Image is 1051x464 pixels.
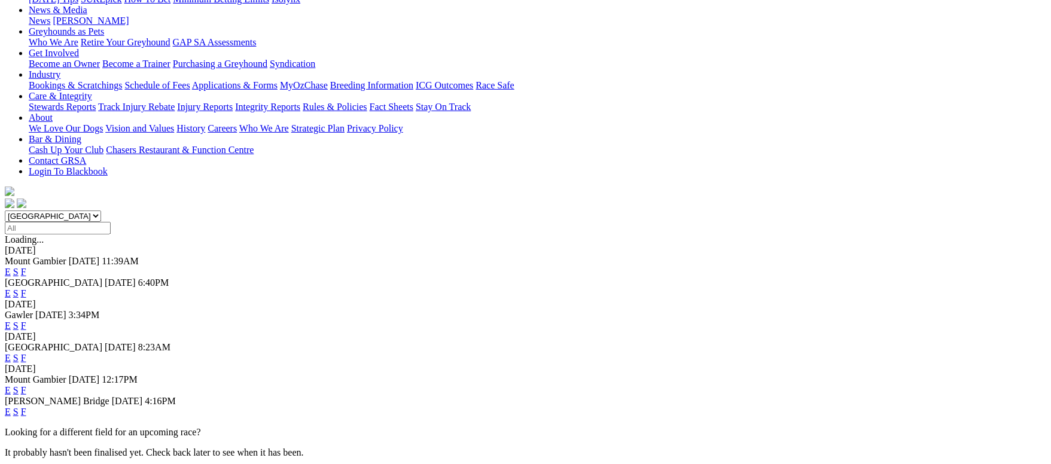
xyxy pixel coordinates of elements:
[416,80,473,90] a: ICG Outcomes
[138,277,169,288] span: 6:40PM
[105,123,174,133] a: Vision and Values
[13,267,19,277] a: S
[13,320,19,331] a: S
[176,123,205,133] a: History
[5,288,11,298] a: E
[13,407,19,417] a: S
[5,299,1046,310] div: [DATE]
[29,26,104,36] a: Greyhounds as Pets
[416,102,471,112] a: Stay On Track
[5,267,11,277] a: E
[177,102,233,112] a: Injury Reports
[81,37,170,47] a: Retire Your Greyhound
[69,256,100,266] span: [DATE]
[53,16,129,26] a: [PERSON_NAME]
[112,396,143,406] span: [DATE]
[235,102,300,112] a: Integrity Reports
[21,288,26,298] a: F
[280,80,328,90] a: MyOzChase
[29,145,103,155] a: Cash Up Your Club
[5,222,111,234] input: Select date
[5,234,44,245] span: Loading...
[5,447,304,457] partial: It probably hasn't been finalised yet. Check back later to see when it has been.
[5,353,11,363] a: E
[5,245,1046,256] div: [DATE]
[35,310,66,320] span: [DATE]
[105,277,136,288] span: [DATE]
[192,80,278,90] a: Applications & Forms
[105,342,136,352] span: [DATE]
[5,199,14,208] img: facebook.svg
[5,277,102,288] span: [GEOGRAPHIC_DATA]
[270,59,315,69] a: Syndication
[29,59,1046,69] div: Get Involved
[347,123,403,133] a: Privacy Policy
[21,267,26,277] a: F
[5,320,11,331] a: E
[29,80,122,90] a: Bookings & Scratchings
[29,37,78,47] a: Who We Are
[29,59,100,69] a: Become an Owner
[5,187,14,196] img: logo-grsa-white.png
[476,80,514,90] a: Race Safe
[29,16,1046,26] div: News & Media
[98,102,175,112] a: Track Injury Rebate
[5,407,11,417] a: E
[29,37,1046,48] div: Greyhounds as Pets
[173,59,267,69] a: Purchasing a Greyhound
[102,59,170,69] a: Become a Trainer
[29,112,53,123] a: About
[21,320,26,331] a: F
[29,48,79,58] a: Get Involved
[29,5,87,15] a: News & Media
[173,37,257,47] a: GAP SA Assessments
[330,80,413,90] a: Breeding Information
[21,407,26,417] a: F
[5,331,1046,342] div: [DATE]
[29,134,81,144] a: Bar & Dining
[69,310,100,320] span: 3:34PM
[138,342,170,352] span: 8:23AM
[29,91,92,101] a: Care & Integrity
[370,102,413,112] a: Fact Sheets
[5,396,109,406] span: [PERSON_NAME] Bridge
[21,353,26,363] a: F
[29,80,1046,91] div: Industry
[106,145,254,155] a: Chasers Restaurant & Function Centre
[5,364,1046,374] div: [DATE]
[69,374,100,384] span: [DATE]
[5,385,11,395] a: E
[102,256,139,266] span: 11:39AM
[208,123,237,133] a: Careers
[17,199,26,208] img: twitter.svg
[13,353,19,363] a: S
[145,396,176,406] span: 4:16PM
[29,102,1046,112] div: Care & Integrity
[29,145,1046,155] div: Bar & Dining
[291,123,345,133] a: Strategic Plan
[29,123,103,133] a: We Love Our Dogs
[5,310,33,320] span: Gawler
[29,123,1046,134] div: About
[124,80,190,90] a: Schedule of Fees
[21,385,26,395] a: F
[5,342,102,352] span: [GEOGRAPHIC_DATA]
[29,155,86,166] a: Contact GRSA
[102,374,138,384] span: 12:17PM
[29,16,50,26] a: News
[29,166,108,176] a: Login To Blackbook
[239,123,289,133] a: Who We Are
[29,102,96,112] a: Stewards Reports
[13,288,19,298] a: S
[13,385,19,395] a: S
[303,102,367,112] a: Rules & Policies
[5,427,1046,438] p: Looking for a different field for an upcoming race?
[5,374,66,384] span: Mount Gambier
[29,69,60,80] a: Industry
[5,256,66,266] span: Mount Gambier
